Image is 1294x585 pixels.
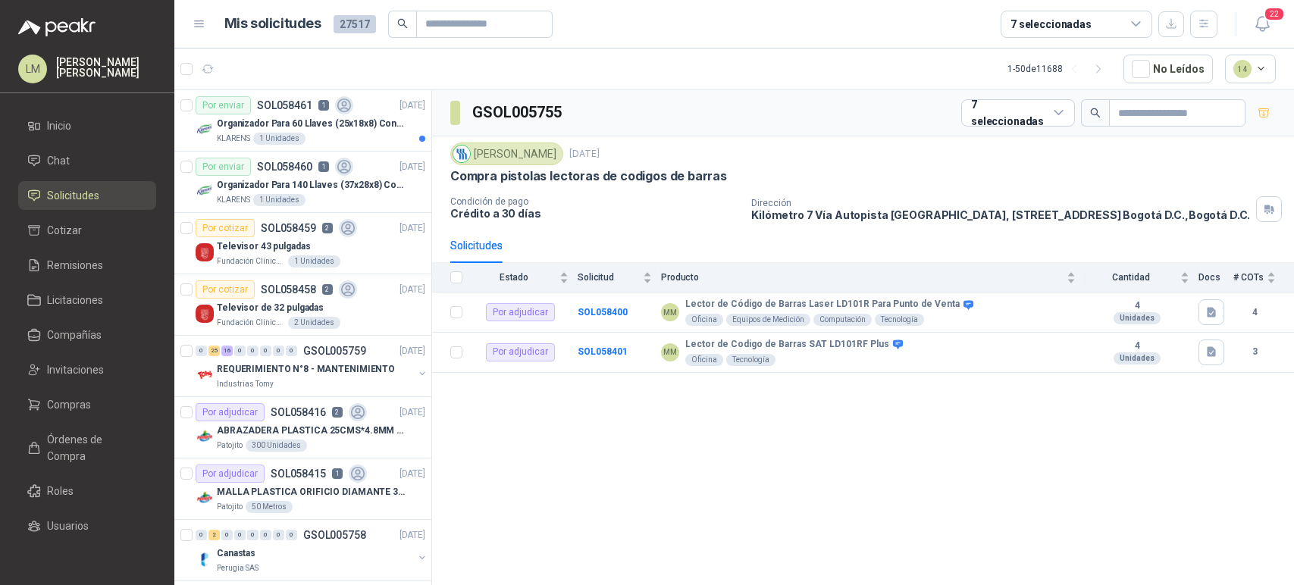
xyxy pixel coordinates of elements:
p: 1 [332,468,343,479]
p: Televisor de 32 pulgadas [217,301,324,315]
img: Company Logo [453,145,470,162]
img: Company Logo [196,366,214,384]
p: Fundación Clínica Shaio [217,317,285,329]
p: SOL058415 [271,468,326,479]
span: Solicitud [578,272,640,283]
p: Crédito a 30 días [450,207,739,220]
th: Producto [661,263,1085,292]
a: SOL058400 [578,307,628,318]
p: Perugia SAS [217,562,258,574]
a: Compañías [18,321,156,349]
p: [DATE] [399,528,425,543]
div: 1 Unidades [288,255,340,267]
div: 7 seleccionadas [1010,16,1092,33]
b: 4 [1085,300,1189,312]
span: 27517 [334,15,376,33]
p: 2 [322,284,333,295]
p: Organizador Para 60 Llaves (25x18x8) Con Cerradura [217,117,406,131]
p: SOL058458 [261,284,316,295]
p: [DATE] [399,344,425,358]
div: 50 Metros [246,501,293,513]
p: 1 [318,161,329,172]
div: MM [661,303,679,321]
th: # COTs [1233,263,1294,292]
p: MALLA PLASTICA ORIFICIO DIAMANTE 3MM [217,485,406,499]
div: Tecnología [875,314,924,326]
b: Lector de Codigo de Barras SAT LD101RF Plus [685,339,889,351]
p: [DATE] [399,405,425,420]
th: Cantidad [1085,263,1198,292]
div: 0 [286,346,297,356]
p: Compra pistolas lectoras de codigos de barras [450,168,727,184]
p: Patojito [217,501,243,513]
p: SOL058460 [257,161,312,172]
p: SOL058459 [261,223,316,233]
a: Invitaciones [18,355,156,384]
div: 0 [260,530,271,540]
p: [DATE] [399,283,425,297]
span: Cotizar [47,222,82,239]
a: Cotizar [18,216,156,245]
span: Remisiones [47,257,103,274]
p: Kilómetro 7 Vía Autopista [GEOGRAPHIC_DATA], [STREET_ADDRESS] Bogotá D.C. , Bogotá D.C. [751,208,1250,221]
b: 4 [1233,305,1276,320]
div: 0 [260,346,271,356]
p: GSOL005758 [303,530,366,540]
div: MM [661,343,679,361]
span: Producto [661,272,1064,283]
a: Órdenes de Compra [18,425,156,471]
span: Inicio [47,117,71,134]
b: Lector de Código de Barras Laser LD101R Para Punto de Venta [685,299,960,311]
h3: GSOL005755 [472,101,564,124]
a: Por cotizarSOL0584592[DATE] Company LogoTelevisor 43 pulgadasFundación Clínica Shaio1 Unidades [174,213,431,274]
button: 22 [1249,11,1276,38]
div: Por enviar [196,158,251,176]
img: Company Logo [196,427,214,446]
div: Unidades [1114,312,1161,324]
div: 0 [234,346,246,356]
p: Televisor 43 pulgadas [217,239,310,254]
p: Canastas [217,546,255,561]
div: 0 [247,346,258,356]
div: Por enviar [196,96,251,114]
span: Usuarios [47,518,89,534]
span: Solicitudes [47,187,99,204]
span: Invitaciones [47,361,104,378]
a: Por adjudicarSOL0584162[DATE] Company LogoABRAZADERA PLASTICA 25CMS*4.8MM NEGRAPatojito300 Unidades [174,397,431,458]
th: Estado [472,263,578,292]
p: Patojito [217,440,243,452]
p: KLARENS [217,133,250,145]
span: Estado [472,272,556,283]
div: 1 Unidades [253,133,305,145]
div: 1 - 50 de 11688 [1007,57,1111,81]
p: Condición de pago [450,196,739,207]
span: Roles [47,483,74,499]
th: Docs [1198,263,1233,292]
div: Por adjudicar [486,343,555,361]
p: Fundación Clínica Shaio [217,255,285,267]
p: Industrias Tomy [217,378,274,390]
span: # COTs [1233,272,1264,283]
a: Usuarios [18,511,156,540]
div: Por cotizar [196,219,255,237]
a: SOL058401 [578,346,628,357]
p: [DATE] [399,467,425,481]
div: 0 [234,530,246,540]
p: [DATE] [399,221,425,236]
div: Oficina [685,354,723,366]
div: Por adjudicar [196,403,265,421]
span: Órdenes de Compra [47,431,142,465]
p: [DATE] [399,99,425,113]
p: REQUERIMIENTO N°8 - MANTENIMIENTO [217,362,395,377]
p: Dirección [751,198,1250,208]
div: 0 [221,530,233,540]
p: GSOL005759 [303,346,366,356]
div: Por adjudicar [196,465,265,483]
p: SOL058461 [257,100,312,111]
b: 3 [1233,345,1276,359]
a: Por adjudicarSOL0584151[DATE] Company LogoMALLA PLASTICA ORIFICIO DIAMANTE 3MMPatojito50 Metros [174,458,431,520]
img: Company Logo [196,182,214,200]
div: Equipos de Medición [726,314,810,326]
